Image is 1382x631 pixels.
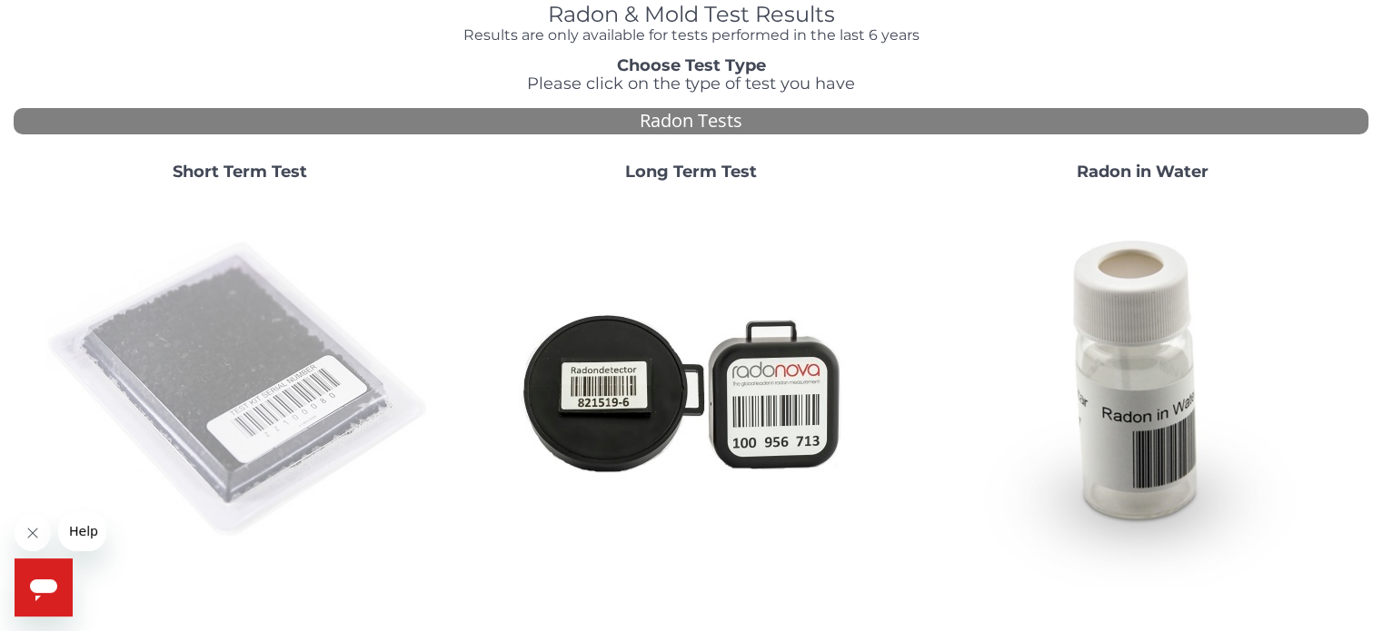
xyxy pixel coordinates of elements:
h4: Results are only available for tests performed in the last 6 years [420,27,961,44]
span: Please click on the type of test you have [527,74,855,94]
img: ShortTerm.jpg [45,195,435,586]
h1: Radon & Mold Test Results [420,3,961,26]
img: Radtrak2vsRadtrak3.jpg [496,195,887,586]
div: Radon Tests [14,108,1368,134]
strong: Long Term Test [625,162,757,182]
strong: Short Term Test [173,162,307,182]
strong: Choose Test Type [617,55,766,75]
iframe: Button to launch messaging window [15,558,73,616]
iframe: Close message [15,515,51,551]
img: RadoninWater.jpg [948,195,1338,586]
strong: Radon in Water [1077,162,1208,182]
iframe: Message from company [58,511,106,551]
